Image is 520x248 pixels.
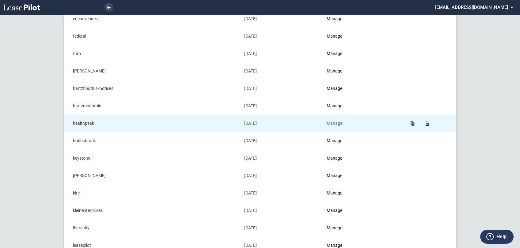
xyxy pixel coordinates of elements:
td: fnrp [64,45,240,62]
td: [PERSON_NAME] [64,167,240,184]
td: hartzmountain [64,97,240,115]
td: [DATE] [240,132,322,150]
a: Manage [327,225,342,230]
a: Manage [327,156,342,161]
td: [DATE] [240,97,322,115]
a: Manage [327,173,342,178]
a: Manage [327,51,342,56]
td: hartzfloodrisknotices [64,80,240,97]
a: Manage [327,34,342,39]
a: Manage [327,103,342,108]
a: Manage [327,68,342,73]
button: Help [480,230,514,244]
td: [DATE] [240,202,322,219]
td: kite [64,184,240,202]
a: Manage [327,191,342,195]
a: Manage [327,208,342,213]
label: Help [496,233,507,241]
td: [DATE] [240,167,322,184]
td: lbarealty [64,219,240,237]
a: Manage [327,121,342,126]
td: [DATE] [240,28,322,45]
a: Manage [327,243,342,248]
a: Manage [327,86,342,91]
td: [DATE] [240,80,322,97]
a: Duplicate healthpeak [408,119,417,128]
td: federal [64,28,240,45]
td: [DATE] [240,45,322,62]
td: healthpeak [64,115,240,132]
td: hobbsbrook [64,132,240,150]
td: [DATE] [240,184,322,202]
td: [DATE] [240,219,322,237]
a: Manage [327,138,342,143]
td: [DATE] [240,62,322,80]
td: kleinenterprises [64,202,240,219]
a: Manage [327,16,342,21]
a: Delete healthpeak [423,119,431,128]
td: keystone [64,150,240,167]
td: [DATE] [240,115,322,132]
td: [DATE] [240,150,322,167]
td: edensvenues [64,10,240,28]
td: [DATE] [240,10,322,28]
td: [PERSON_NAME] [64,62,240,80]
